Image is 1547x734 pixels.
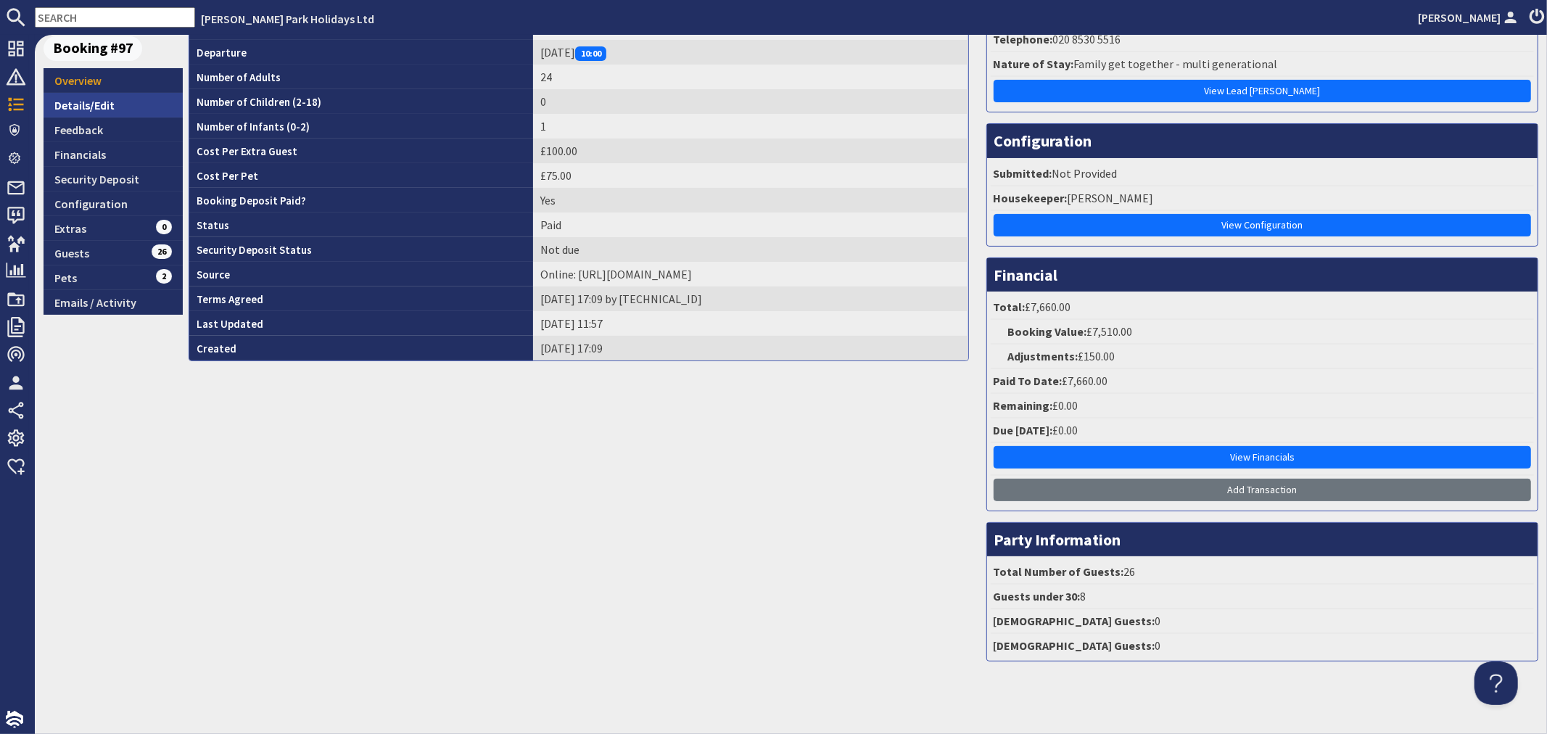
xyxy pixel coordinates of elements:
[189,163,533,188] th: Cost Per Pet
[44,36,142,61] span: Booking #97
[533,336,968,360] td: [DATE] 17:09
[189,188,533,213] th: Booking Deposit Paid?
[533,139,968,163] td: £100.00
[575,46,607,61] span: 10:00
[533,89,968,114] td: 0
[994,638,1155,653] strong: [DEMOGRAPHIC_DATA] Guests:
[991,345,1534,369] li: £150.00
[994,564,1124,579] strong: Total Number of Guests:
[994,166,1052,181] strong: Submitted:
[991,320,1534,345] li: £7,510.00
[44,290,183,315] a: Emails / Activity
[994,214,1531,236] a: View Configuration
[189,262,533,286] th: Source
[533,262,968,286] td: Online: https://uk.search.yahoo.com/
[987,258,1538,292] h3: Financial
[991,418,1534,443] li: £0.00
[994,423,1053,437] strong: Due [DATE]:
[189,311,533,336] th: Last Updated
[994,589,1081,603] strong: Guests under 30:
[991,369,1534,394] li: £7,660.00
[533,163,968,188] td: £75.00
[533,188,968,213] td: Yes
[44,142,183,167] a: Financials
[991,609,1534,634] li: 0
[533,311,968,336] td: [DATE] 11:57
[994,80,1531,102] a: View Lead [PERSON_NAME]
[156,269,172,284] span: 2
[189,286,533,311] th: Terms Agreed
[1008,324,1087,339] strong: Booking Value:
[189,237,533,262] th: Security Deposit Status
[994,300,1026,314] strong: Total:
[994,614,1155,628] strong: [DEMOGRAPHIC_DATA] Guests:
[156,220,172,234] span: 0
[994,479,1531,501] a: Add Transaction
[44,191,183,216] a: Configuration
[44,241,183,265] a: Guests26
[533,213,968,237] td: Paid
[991,560,1534,585] li: 26
[1474,661,1518,705] iframe: Toggle Customer Support
[991,28,1534,52] li: 020 8530 5516
[991,162,1534,186] li: Not Provided
[44,36,177,61] a: Booking #97
[44,167,183,191] a: Security Deposit
[991,295,1534,320] li: £7,660.00
[44,265,183,290] a: Pets2
[44,93,183,117] a: Details/Edit
[263,294,275,306] i: Agreements were checked at the time of signing booking terms:<br>- I AGREE to take out appropriat...
[991,52,1534,77] li: Family get together - multi generational
[189,89,533,114] th: Number of Children (2-18)
[201,12,374,26] a: [PERSON_NAME] Park Holidays Ltd
[987,523,1538,556] h3: Party Information
[44,216,183,241] a: Extras0
[189,213,533,237] th: Status
[6,711,23,728] img: staytech_i_w-64f4e8e9ee0a9c174fd5317b4b171b261742d2d393467e5bdba4413f4f884c10.svg
[991,634,1534,657] li: 0
[533,65,968,89] td: 24
[533,237,968,262] td: Not due
[44,68,183,93] a: Overview
[152,244,172,259] span: 26
[1418,9,1521,26] a: [PERSON_NAME]
[994,32,1053,46] strong: Telephone:
[189,114,533,139] th: Number of Infants (0-2)
[189,65,533,89] th: Number of Adults
[994,446,1531,469] a: View Financials
[189,139,533,163] th: Cost Per Extra Guest
[994,191,1068,205] strong: Housekeeper:
[994,374,1063,388] strong: Paid To Date:
[987,124,1538,157] h3: Configuration
[44,117,183,142] a: Feedback
[533,40,968,65] td: [DATE]
[35,7,195,28] input: SEARCH
[1008,349,1078,363] strong: Adjustments:
[189,336,533,360] th: Created
[991,585,1534,609] li: 8
[991,186,1534,211] li: [PERSON_NAME]
[994,398,1053,413] strong: Remaining:
[991,394,1534,418] li: £0.00
[533,114,968,139] td: 1
[994,57,1074,71] strong: Nature of Stay:
[533,286,968,311] td: [DATE] 17:09 by [TECHNICAL_ID]
[189,40,533,65] th: Departure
